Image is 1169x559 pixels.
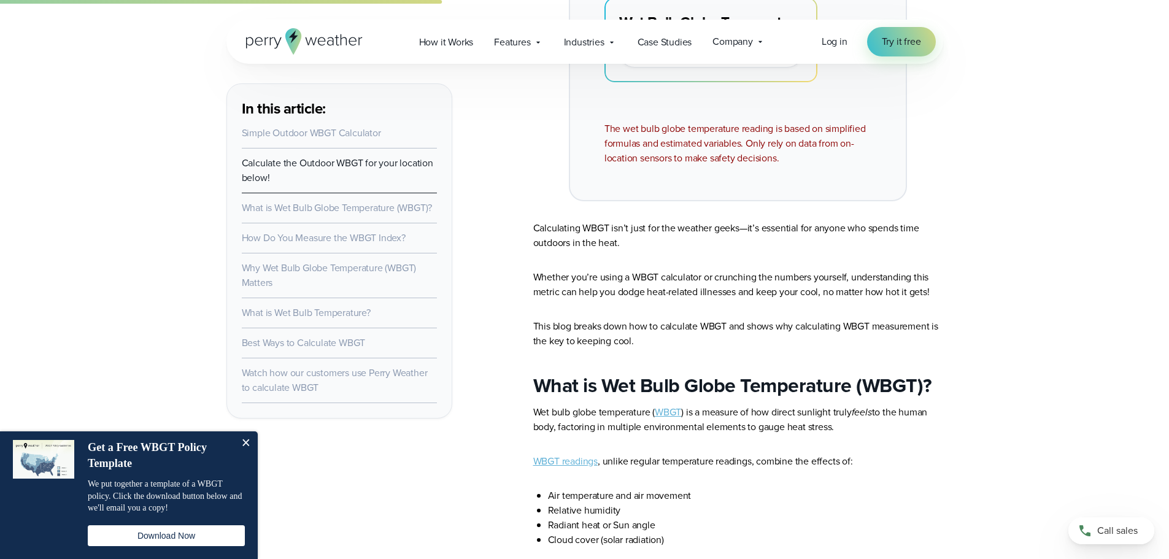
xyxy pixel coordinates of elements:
img: dialog featured image [13,440,74,479]
p: Calculating WBGT isn’t just for the weather geeks—it’s essential for anyone who spends time outdo... [533,221,943,250]
span: Log in [822,34,847,48]
p: , unlike regular temperature readings, combine the effects of: [533,454,943,469]
li: Cloud cover (solar radiation) [548,533,943,547]
li: Radiant heat or Sun angle [548,518,943,533]
button: Download Now [88,525,245,546]
a: Why Wet Bulb Globe Temperature (WBGT) Matters [242,261,417,290]
a: How Do You Measure the WBGT Index? [242,231,406,245]
em: feels [852,405,872,419]
a: WBGT readings [533,454,598,468]
li: Air temperature and air movement [548,488,943,503]
p: This blog breaks down how to calculate WBGT and shows why calculating WBGT measurement is the key... [533,319,943,349]
a: Call sales [1068,517,1154,544]
span: Try it free [882,34,921,49]
strong: What is Wet Bulb Globe Temperature (WBGT)? [533,371,932,400]
a: WBGT [655,405,681,419]
a: How it Works [409,29,484,55]
span: Case Studies [638,35,692,50]
span: How it Works [419,35,474,50]
a: Calculate the Outdoor WBGT for your location below! [242,156,433,185]
h3: In this article: [242,99,437,118]
a: Simple Outdoor WBGT Calculator [242,126,381,140]
p: We put together a template of a WBGT policy. Click the download button below and we'll email you ... [88,478,245,514]
a: Case Studies [627,29,703,55]
p: Whether you’re using a WBGT calculator or crunching the numbers yourself, understanding this metr... [533,270,943,299]
a: Log in [822,34,847,49]
li: Relative humidity [548,503,943,518]
span: Features [494,35,530,50]
div: The wet bulb globe temperature reading is based on simplified formulas and estimated variables. O... [604,121,871,166]
a: Try it free [867,27,936,56]
span: Industries [564,35,604,50]
p: Wet bulb globe temperature ( ) is a measure of how direct sunlight truly to the human body, facto... [533,405,943,434]
a: What is Wet Bulb Globe Temperature (WBGT)? [242,201,433,215]
h4: Get a Free WBGT Policy Template [88,440,232,471]
a: What is Wet Bulb Temperature? [242,306,371,320]
span: Call sales [1097,523,1138,538]
a: Watch how our customers use Perry Weather to calculate WBGT [242,366,428,395]
button: Close [233,431,258,456]
span: Company [712,34,753,49]
a: Best Ways to Calculate WBGT [242,336,366,350]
